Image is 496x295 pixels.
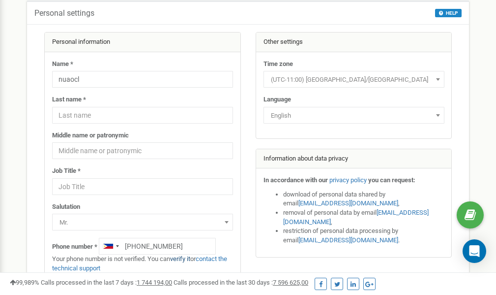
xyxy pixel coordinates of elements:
[174,279,308,286] span: Calls processed in the last 30 days :
[137,279,172,286] u: 1 744 194,00
[283,209,429,226] a: [EMAIL_ADDRESS][DOMAIN_NAME]
[52,255,233,273] p: Your phone number is not verified. You can or
[170,255,190,262] a: verify it
[52,71,233,88] input: Name
[263,60,293,69] label: Time zone
[435,9,462,17] button: HELP
[45,33,240,52] div: Personal information
[256,33,452,52] div: Other settings
[263,107,444,124] span: English
[368,176,415,184] strong: you can request:
[52,214,233,230] span: Mr.
[34,9,94,18] h5: Personal settings
[263,95,291,104] label: Language
[52,131,129,140] label: Middle name or patronymic
[52,178,233,195] input: Job Title
[52,95,86,104] label: Last name *
[298,236,398,244] a: [EMAIL_ADDRESS][DOMAIN_NAME]
[56,216,230,229] span: Mr.
[267,109,441,123] span: English
[99,238,216,255] input: +1-800-555-55-55
[273,279,308,286] u: 7 596 625,00
[263,71,444,88] span: (UTC-11:00) Pacific/Midway
[463,239,486,263] div: Open Intercom Messenger
[10,279,39,286] span: 99,989%
[52,255,227,272] a: contact the technical support
[329,176,367,184] a: privacy policy
[263,176,328,184] strong: In accordance with our
[283,208,444,227] li: removal of personal data by email ,
[52,242,97,252] label: Phone number *
[52,107,233,124] input: Last name
[283,190,444,208] li: download of personal data shared by email ,
[41,279,172,286] span: Calls processed in the last 7 days :
[256,149,452,169] div: Information about data privacy
[52,166,81,176] label: Job Title *
[52,202,80,212] label: Salutation
[99,238,122,254] div: Telephone country code
[52,60,73,69] label: Name *
[283,227,444,245] li: restriction of personal data processing by email .
[52,142,233,159] input: Middle name or patronymic
[267,73,441,87] span: (UTC-11:00) Pacific/Midway
[298,199,398,207] a: [EMAIL_ADDRESS][DOMAIN_NAME]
